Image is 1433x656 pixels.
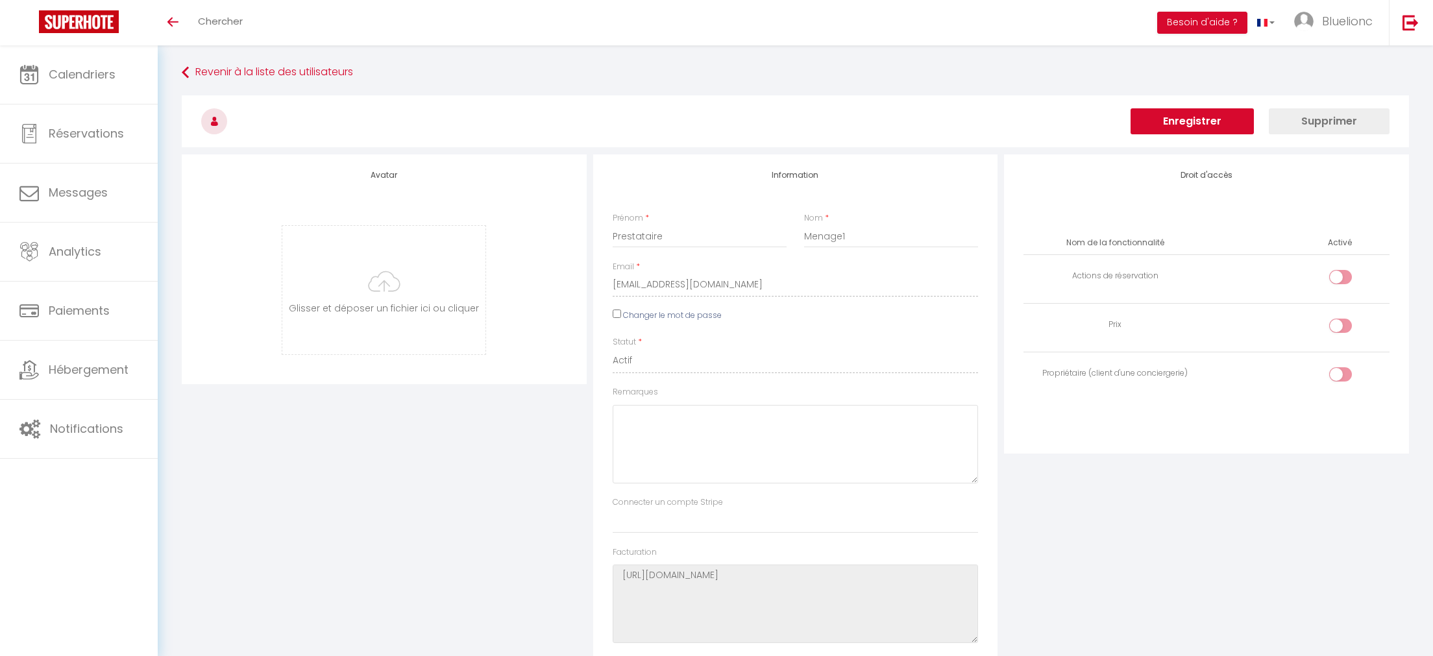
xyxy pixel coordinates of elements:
[804,212,823,225] label: Nom
[1269,108,1390,134] button: Supprimer
[49,302,110,319] span: Paiements
[613,336,636,348] label: Statut
[1157,12,1247,34] button: Besoin d'aide ?
[613,386,658,398] label: Remarques
[49,361,129,378] span: Hébergement
[198,14,243,28] span: Chercher
[49,243,101,260] span: Analytics
[1029,270,1201,282] div: Actions de réservation
[623,310,722,322] label: Changer le mot de passe
[1131,108,1254,134] button: Enregistrer
[182,61,1409,84] a: Revenir à la liste des utilisateurs
[613,496,723,509] label: Connecter un compte Stripe
[1294,12,1314,31] img: ...
[49,66,116,82] span: Calendriers
[613,171,979,180] h4: Information
[49,125,124,141] span: Réservations
[613,546,657,559] label: Facturation
[201,171,567,180] h4: Avatar
[1323,232,1357,254] th: Activé
[1322,13,1373,29] span: Bluelionc
[613,212,643,225] label: Prénom
[1023,232,1206,254] th: Nom de la fonctionnalité
[49,184,108,200] span: Messages
[1023,171,1390,180] h4: Droit d'accès
[39,10,119,33] img: Super Booking
[1402,14,1419,30] img: logout
[50,420,123,437] span: Notifications
[1029,367,1201,380] div: Propriétaire (client d'une conciergerie)
[1029,319,1201,331] div: Prix
[613,261,634,273] label: Email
